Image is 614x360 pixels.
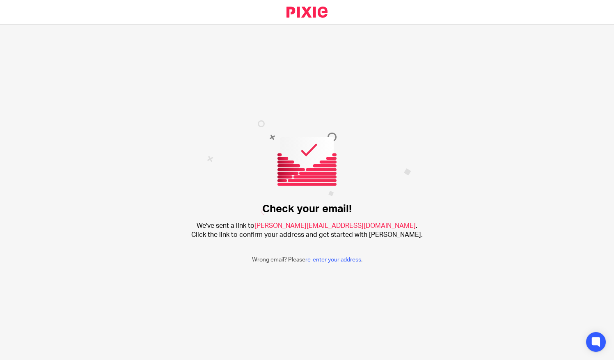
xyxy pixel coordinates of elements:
a: re-enter your address [305,257,361,263]
img: Confirm email image [207,120,411,215]
h2: We've sent a link to . Click the link to confirm your address and get started with [PERSON_NAME]. [191,222,423,239]
h1: Check your email! [262,203,352,216]
p: Wrong email? Please . [252,256,362,264]
span: [PERSON_NAME][EMAIL_ADDRESS][DOMAIN_NAME] [254,222,416,229]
